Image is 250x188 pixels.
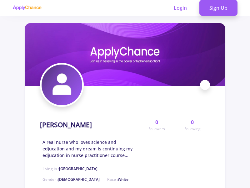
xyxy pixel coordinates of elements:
span: 0 [191,118,194,126]
img: Firoozeh Mokariancover image [25,23,225,86]
span: Gender : [42,177,100,182]
img: applychance logo text only [12,5,42,10]
span: Following [184,126,201,132]
span: [DEMOGRAPHIC_DATA] [58,177,100,182]
h1: [PERSON_NAME] [40,121,92,129]
span: [GEOGRAPHIC_DATA] [59,166,97,171]
span: 0 [155,118,158,126]
span: Followers [148,126,165,132]
a: 0Following [175,118,210,132]
span: A real nurse who loves science and edjucation and my dream is continuing my edjucation in nurse p... [42,139,139,159]
span: Living in : [42,166,97,171]
a: 0Followers [139,118,174,132]
img: Firoozeh Mokarianavatar [42,65,82,105]
span: White [118,177,128,182]
span: Race : [107,177,128,182]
